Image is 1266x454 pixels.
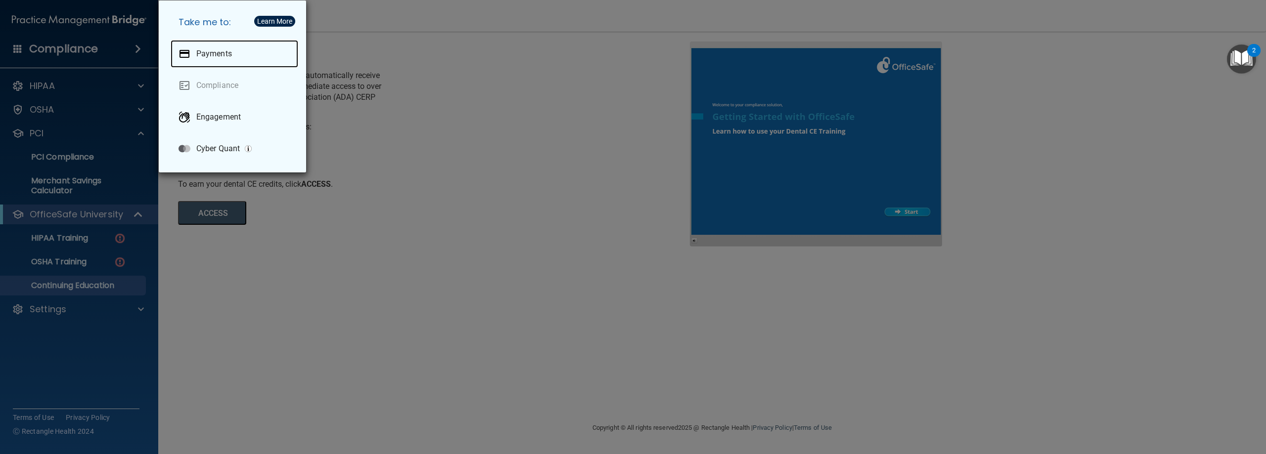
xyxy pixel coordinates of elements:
[196,144,240,154] p: Cyber Quant
[1227,44,1256,74] button: Open Resource Center, 2 new notifications
[171,8,298,36] h5: Take me to:
[196,112,241,122] p: Engagement
[257,18,292,25] div: Learn More
[254,16,295,27] button: Learn More
[171,135,298,163] a: Cyber Quant
[171,40,298,68] a: Payments
[196,49,232,59] p: Payments
[171,103,298,131] a: Engagement
[171,72,298,99] a: Compliance
[1252,50,1256,63] div: 2
[1095,384,1254,423] iframe: Drift Widget Chat Controller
